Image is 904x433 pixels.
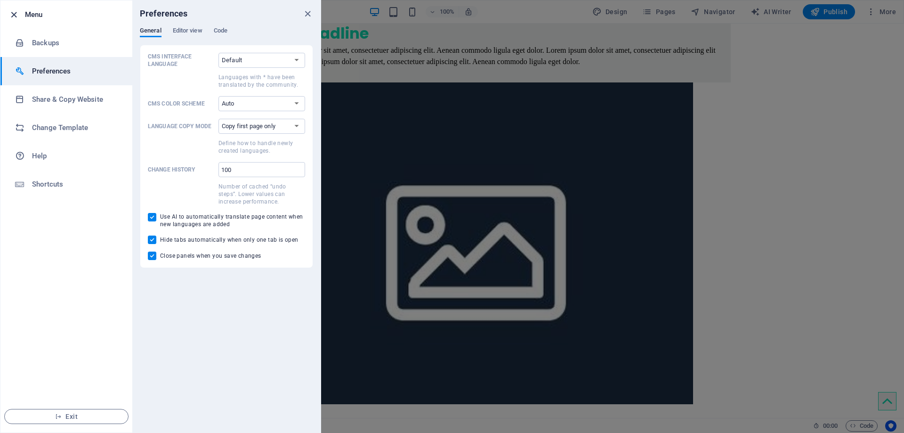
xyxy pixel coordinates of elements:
a: Help [0,142,132,170]
h6: Help [32,150,119,162]
p: CMS Color Scheme [148,100,215,107]
p: CMS Interface Language [148,53,215,68]
h6: Menu [25,9,125,20]
p: Languages with * have been translated by the community. [218,74,305,89]
button: Exit [4,409,129,424]
span: General [140,25,161,38]
input: Change historyNumber of cached “undo steps”. Lower values can increase performance. [218,162,305,177]
p: Language Copy Mode [148,123,215,130]
select: CMS Color Scheme [218,96,305,111]
button: close [302,8,313,19]
p: Number of cached “undo steps”. Lower values can increase performance. [218,183,305,205]
span: Close panels when you save changes [160,252,261,260]
h6: Backups [32,37,119,49]
span: Hide tabs automatically when only one tab is open [160,236,299,244]
h6: Change Template [32,122,119,133]
span: Code [214,25,227,38]
span: Use AI to automatically translate page content when new languages are added [160,213,305,228]
span: Editor view [173,25,202,38]
div: Preferences [140,27,313,45]
h6: Shortcuts [32,179,119,190]
h6: Share & Copy Website [32,94,119,105]
span: Exit [12,413,121,420]
h6: Preferences [140,8,188,19]
h6: Preferences [32,65,119,77]
p: Change history [148,166,215,173]
select: Language Copy ModeDefine how to handle newly created languages. [218,119,305,134]
select: CMS Interface LanguageLanguages with * have been translated by the community. [218,53,305,68]
p: Define how to handle newly created languages. [218,139,305,155]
